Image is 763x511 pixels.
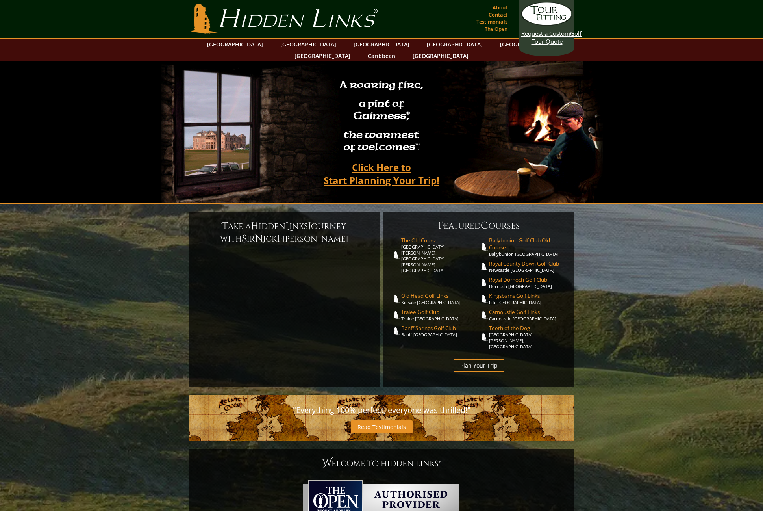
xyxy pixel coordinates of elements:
a: Caribbean [364,50,399,61]
h6: ake a idden inks ourney with ir ick [PERSON_NAME] [196,220,372,245]
h6: eatured ourses [391,219,567,232]
a: Tralee Golf ClubTralee [GEOGRAPHIC_DATA] [401,308,479,321]
a: [GEOGRAPHIC_DATA] [276,39,340,50]
a: [GEOGRAPHIC_DATA] [203,39,267,50]
a: Click Here toStart Planning Your Trip! [316,158,447,190]
span: F [438,219,444,232]
a: Testimonials [474,16,509,27]
a: Teeth of the Dog[GEOGRAPHIC_DATA][PERSON_NAME], [GEOGRAPHIC_DATA] [489,325,567,349]
span: Carnoustie Golf Links [489,308,567,316]
span: Royal Dornoch Golf Club [489,276,567,283]
a: Carnoustie Golf LinksCarnoustie [GEOGRAPHIC_DATA] [489,308,567,321]
span: Teeth of the Dog [489,325,567,332]
a: [GEOGRAPHIC_DATA] [496,39,560,50]
span: Tralee Golf Club [401,308,479,316]
span: N [255,232,263,245]
span: H [251,220,259,232]
a: [GEOGRAPHIC_DATA] [291,50,354,61]
span: J [308,220,311,232]
span: C [481,219,489,232]
span: The Old Course [401,237,479,244]
a: Ballybunion Golf Club Old CourseBallybunion [GEOGRAPHIC_DATA] [489,237,567,257]
span: Banff Springs Golf Club [401,325,479,332]
a: Read Testimonials [351,420,413,433]
a: The Open [483,23,509,34]
a: [GEOGRAPHIC_DATA] [350,39,413,50]
span: Old Head Golf Links [401,292,479,299]
span: Royal County Down Golf Club [489,260,567,267]
span: Kingsbarns Golf Links [489,292,567,299]
a: [GEOGRAPHIC_DATA] [409,50,472,61]
a: Contact [487,9,509,20]
span: Request a Custom [521,30,570,37]
a: Request a CustomGolf Tour Quote [521,2,572,45]
a: Banff Springs Golf ClubBanff [GEOGRAPHIC_DATA] [401,325,479,338]
h2: A roaring fire, a pint of Guinness , the warmest of welcomes™. [335,75,428,158]
a: Royal County Down Golf ClubNewcastle [GEOGRAPHIC_DATA] [489,260,567,273]
span: T [222,220,228,232]
span: F [277,232,282,245]
a: About [491,2,509,13]
a: The Old Course[GEOGRAPHIC_DATA][PERSON_NAME], [GEOGRAPHIC_DATA][PERSON_NAME] [GEOGRAPHIC_DATA] [401,237,479,273]
span: S [242,232,247,245]
p: "Everything 100% perfect, everyone was thrilled!" [196,403,567,417]
a: Royal Dornoch Golf ClubDornoch [GEOGRAPHIC_DATA] [489,276,567,289]
span: L [285,220,289,232]
span: Ballybunion Golf Club Old Course [489,237,567,251]
a: [GEOGRAPHIC_DATA] [423,39,487,50]
a: Kingsbarns Golf LinksFife [GEOGRAPHIC_DATA] [489,292,567,305]
a: Old Head Golf LinksKinsale [GEOGRAPHIC_DATA] [401,292,479,305]
h1: Welcome To Hidden Links® [196,457,567,470]
a: Plan Your Trip [454,359,504,372]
